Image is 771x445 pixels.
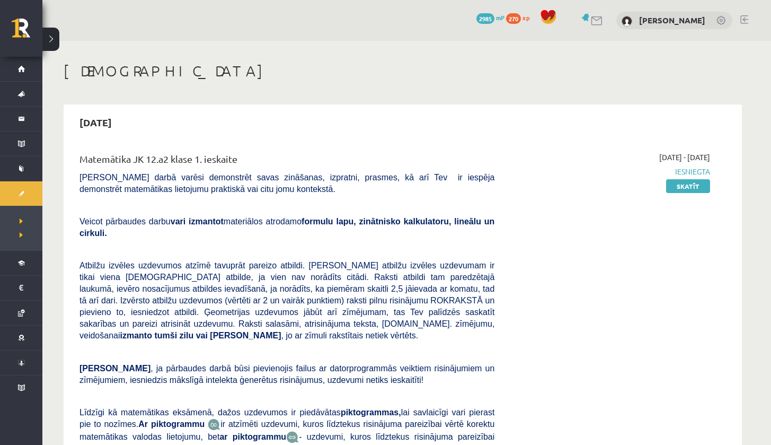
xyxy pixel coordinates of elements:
span: [PERSON_NAME] [79,364,150,373]
b: formulu lapu, zinātnisko kalkulatoru, lineālu un cirkuli. [79,217,494,238]
a: 2985 mP [476,13,504,22]
b: ar piktogrammu [219,432,286,441]
a: [PERSON_NAME] [639,15,705,25]
span: , ja pārbaudes darbā būsi pievienojis failus ar datorprogrammās veiktiem risinājumiem un zīmējumi... [79,364,494,385]
span: Atbilžu izvēles uzdevumos atzīmē tavuprāt pareizo atbildi. [PERSON_NAME] atbilžu izvēles uzdevuma... [79,261,494,340]
img: Marta Tīde [622,16,632,27]
span: 2985 [476,13,494,24]
span: Veicot pārbaudes darbu materiālos atrodamo [79,217,494,238]
span: ir atzīmēti uzdevumi, kuros līdztekus risinājuma pareizībai vērtē korektu matemātikas valodas lie... [79,420,494,441]
b: vari izmantot [171,217,224,226]
span: Iesniegta [510,166,710,177]
img: wKvN42sLe3LLwAAAABJRU5ErkJggg== [286,431,299,443]
span: [PERSON_NAME] darbā varēsi demonstrēt savas zināšanas, izpratni, prasmes, kā arī Tev ir iespēja d... [79,173,494,194]
span: [DATE] - [DATE] [659,152,710,163]
b: tumši zilu vai [PERSON_NAME] [154,331,281,340]
h1: [DEMOGRAPHIC_DATA] [64,62,742,80]
span: xp [522,13,529,22]
a: Rīgas 1. Tālmācības vidusskola [12,19,42,45]
a: 270 xp [506,13,535,22]
img: JfuEzvunn4EvwAAAAASUVORK5CYII= [208,418,220,431]
div: Matemātika JK 12.a2 klase 1. ieskaite [79,152,494,171]
span: Līdzīgi kā matemātikas eksāmenā, dažos uzdevumos ir piedāvātas lai savlaicīgi vari pierast pie to... [79,408,494,429]
h2: [DATE] [69,110,122,135]
a: Skatīt [666,179,710,193]
b: Ar piktogrammu [138,420,205,429]
b: piktogrammas, [341,408,401,417]
span: 270 [506,13,521,24]
span: mP [496,13,504,22]
b: izmanto [120,331,152,340]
